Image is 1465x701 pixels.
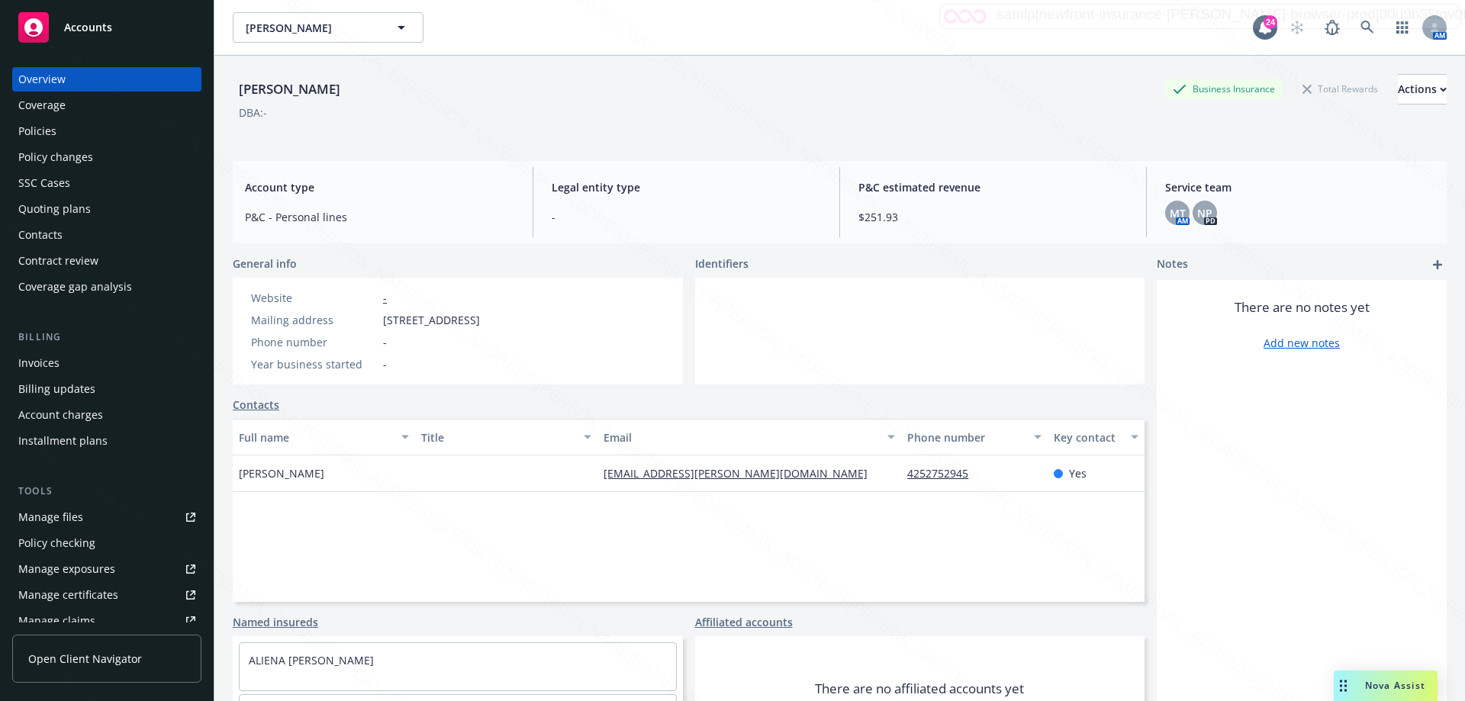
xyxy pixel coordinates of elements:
[1428,256,1447,274] a: add
[552,179,821,195] span: Legal entity type
[12,484,201,499] div: Tools
[233,614,318,630] a: Named insureds
[858,209,1128,225] span: $251.93
[1334,670,1353,701] div: Drag to move
[239,465,324,481] span: [PERSON_NAME]
[1054,429,1122,445] div: Key contact
[901,419,1047,455] button: Phone number
[604,466,880,481] a: [EMAIL_ADDRESS][PERSON_NAME][DOMAIN_NAME]
[18,93,66,117] div: Coverage
[246,20,378,36] span: [PERSON_NAME]
[1197,205,1212,221] span: NP
[695,256,749,272] span: Identifiers
[415,419,597,455] button: Title
[695,614,793,630] a: Affiliated accounts
[233,79,346,99] div: [PERSON_NAME]
[1170,205,1186,221] span: MT
[18,119,56,143] div: Policies
[233,419,415,455] button: Full name
[251,312,377,328] div: Mailing address
[18,223,63,247] div: Contacts
[18,505,83,529] div: Manage files
[421,429,575,445] div: Title
[12,223,201,247] a: Contacts
[64,21,112,34] span: Accounts
[1235,298,1370,317] span: There are no notes yet
[383,334,387,350] span: -
[1264,15,1277,29] div: 24
[1165,179,1434,195] span: Service team
[1334,670,1438,701] button: Nova Assist
[597,419,901,455] button: Email
[1398,75,1447,104] div: Actions
[383,291,387,305] a: -
[245,179,514,195] span: Account type
[1398,74,1447,105] button: Actions
[383,312,480,328] span: [STREET_ADDRESS]
[18,403,103,427] div: Account charges
[12,330,201,345] div: Billing
[12,609,201,633] a: Manage claims
[28,651,142,667] span: Open Client Navigator
[907,429,1024,445] div: Phone number
[18,249,98,273] div: Contract review
[1282,12,1312,43] a: Start snowing
[18,531,95,555] div: Policy checking
[245,209,514,225] span: P&C - Personal lines
[383,356,387,372] span: -
[1295,79,1386,98] div: Total Rewards
[12,67,201,92] a: Overview
[12,377,201,401] a: Billing updates
[12,249,201,273] a: Contract review
[12,429,201,453] a: Installment plans
[251,356,377,372] div: Year business started
[239,105,267,121] div: DBA: -
[18,557,115,581] div: Manage exposures
[604,429,878,445] div: Email
[12,583,201,607] a: Manage certificates
[18,145,93,169] div: Policy changes
[12,531,201,555] a: Policy checking
[18,609,95,633] div: Manage claims
[18,377,95,401] div: Billing updates
[18,197,91,221] div: Quoting plans
[12,197,201,221] a: Quoting plans
[233,12,423,43] button: [PERSON_NAME]
[12,351,201,375] a: Invoices
[12,403,201,427] a: Account charges
[18,171,70,195] div: SSC Cases
[12,93,201,117] a: Coverage
[12,145,201,169] a: Policy changes
[1264,335,1340,351] a: Add new notes
[858,179,1128,195] span: P&C estimated revenue
[1352,12,1383,43] a: Search
[18,67,66,92] div: Overview
[233,256,297,272] span: General info
[1069,465,1087,481] span: Yes
[18,583,118,607] div: Manage certificates
[1365,679,1425,692] span: Nova Assist
[1317,12,1347,43] a: Report a Bug
[552,209,821,225] span: -
[12,6,201,49] a: Accounts
[12,505,201,529] a: Manage files
[12,171,201,195] a: SSC Cases
[233,397,279,413] a: Contacts
[18,351,60,375] div: Invoices
[12,557,201,581] a: Manage exposures
[251,290,377,306] div: Website
[1165,79,1283,98] div: Business Insurance
[12,119,201,143] a: Policies
[18,275,132,299] div: Coverage gap analysis
[815,680,1024,698] span: There are no affiliated accounts yet
[1157,256,1188,274] span: Notes
[1387,12,1418,43] a: Switch app
[1048,419,1145,455] button: Key contact
[18,429,108,453] div: Installment plans
[249,653,374,667] a: ALIENA [PERSON_NAME]
[907,466,980,481] a: 4252752945
[239,429,392,445] div: Full name
[12,275,201,299] a: Coverage gap analysis
[251,334,377,350] div: Phone number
